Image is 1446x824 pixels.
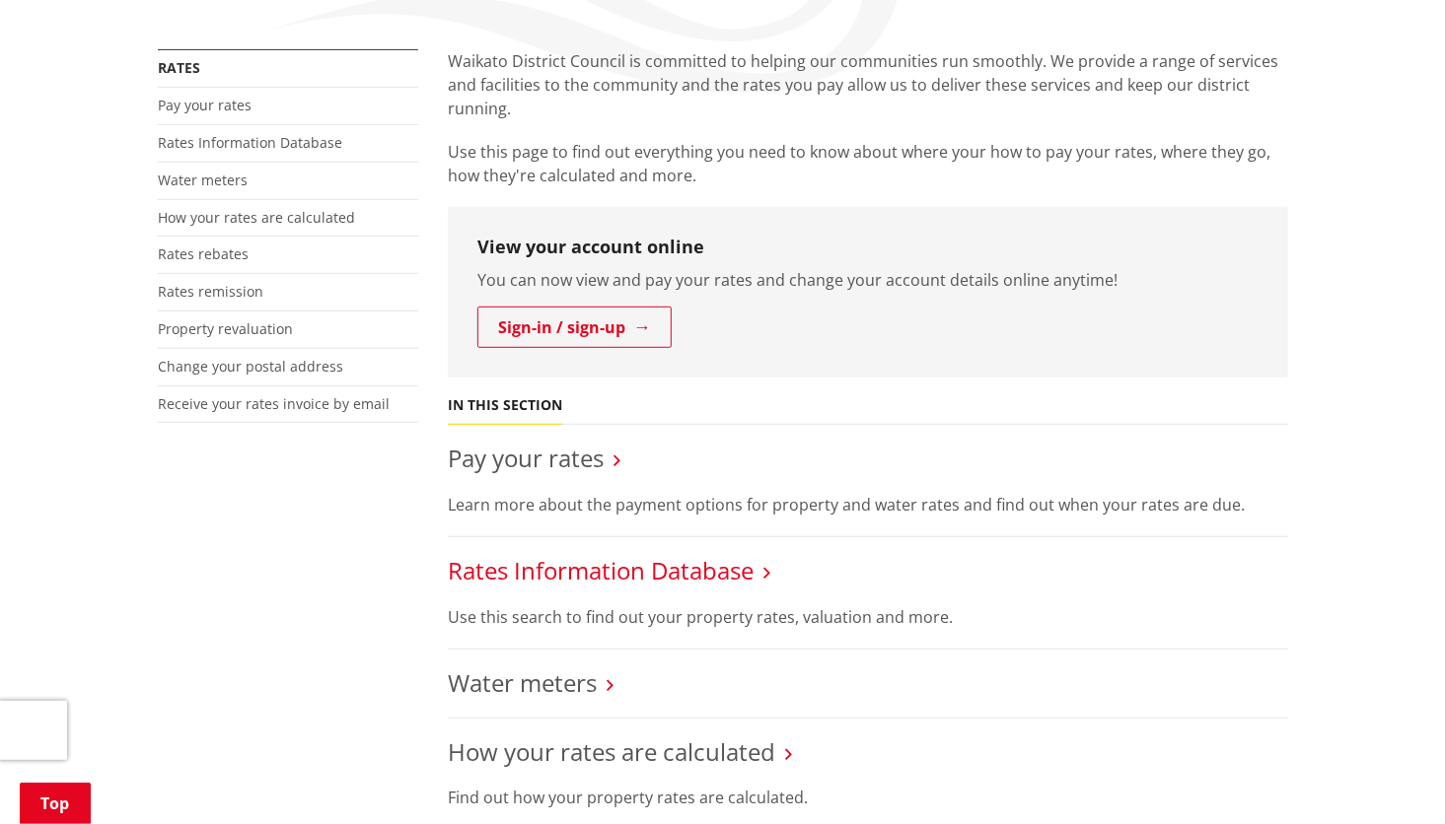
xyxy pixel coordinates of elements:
p: Learn more about the payment options for property and water rates and find out when your rates ar... [448,493,1288,516]
a: How your rates are calculated [448,735,775,768]
a: Receive your rates invoice by email [158,394,390,413]
a: Rates Information Database [448,554,754,586]
iframe: Messenger Launcher [1355,741,1426,812]
a: Water meters [158,171,248,189]
a: Sign-in / sign-up [477,307,672,348]
a: Rates remission [158,282,263,301]
p: Waikato District Council is committed to helping our communities run smoothly. We provide a range... [448,49,1288,120]
a: Property revaluation [158,319,293,338]
a: Change your postal address [158,357,343,376]
a: Water meters [448,666,597,699]
a: Rates [158,58,200,77]
a: How your rates are calculated [158,208,355,227]
a: Rates rebates [158,244,249,263]
a: Rates Information Database [158,133,342,152]
p: Use this page to find out everything you need to know about where your how to pay your rates, whe... [448,140,1288,187]
h5: In this section [448,397,562,414]
h3: View your account online [477,237,1259,258]
p: Use this search to find out your property rates, valuation and more. [448,605,1288,629]
a: Top [20,783,91,824]
p: Find out how your property rates are calculated. [448,786,1288,809]
a: Pay your rates [158,96,252,114]
p: You can now view and pay your rates and change your account details online anytime! [477,268,1259,292]
a: Pay your rates [448,442,604,474]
